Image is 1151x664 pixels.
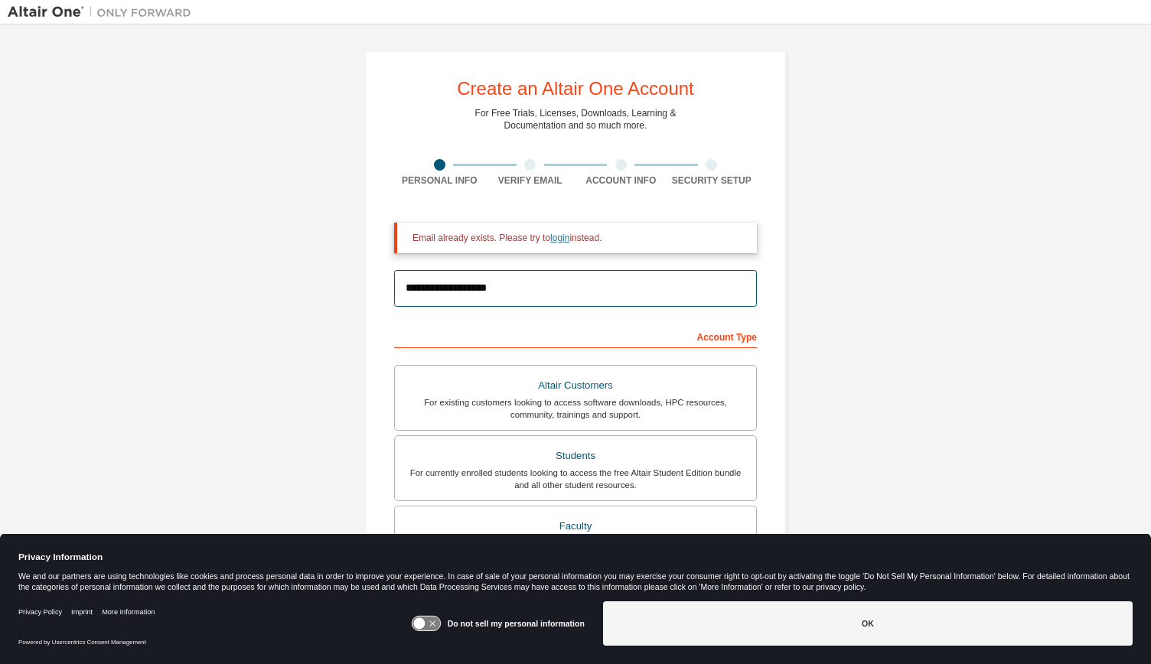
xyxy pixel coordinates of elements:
[412,232,745,244] div: Email already exists. Please try to instead.
[667,174,758,187] div: Security Setup
[394,174,485,187] div: Personal Info
[404,445,747,467] div: Students
[404,516,747,537] div: Faculty
[404,375,747,396] div: Altair Customers
[575,174,667,187] div: Account Info
[394,324,757,348] div: Account Type
[404,396,747,421] div: For existing customers looking to access software downloads, HPC resources, community, trainings ...
[550,233,569,243] a: login
[457,80,694,98] div: Create an Altair One Account
[404,467,747,491] div: For currently enrolled students looking to access the free Altair Student Edition bundle and all ...
[475,107,677,132] div: For Free Trials, Licenses, Downloads, Learning & Documentation and so much more.
[8,5,199,20] img: Altair One
[485,174,576,187] div: Verify Email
